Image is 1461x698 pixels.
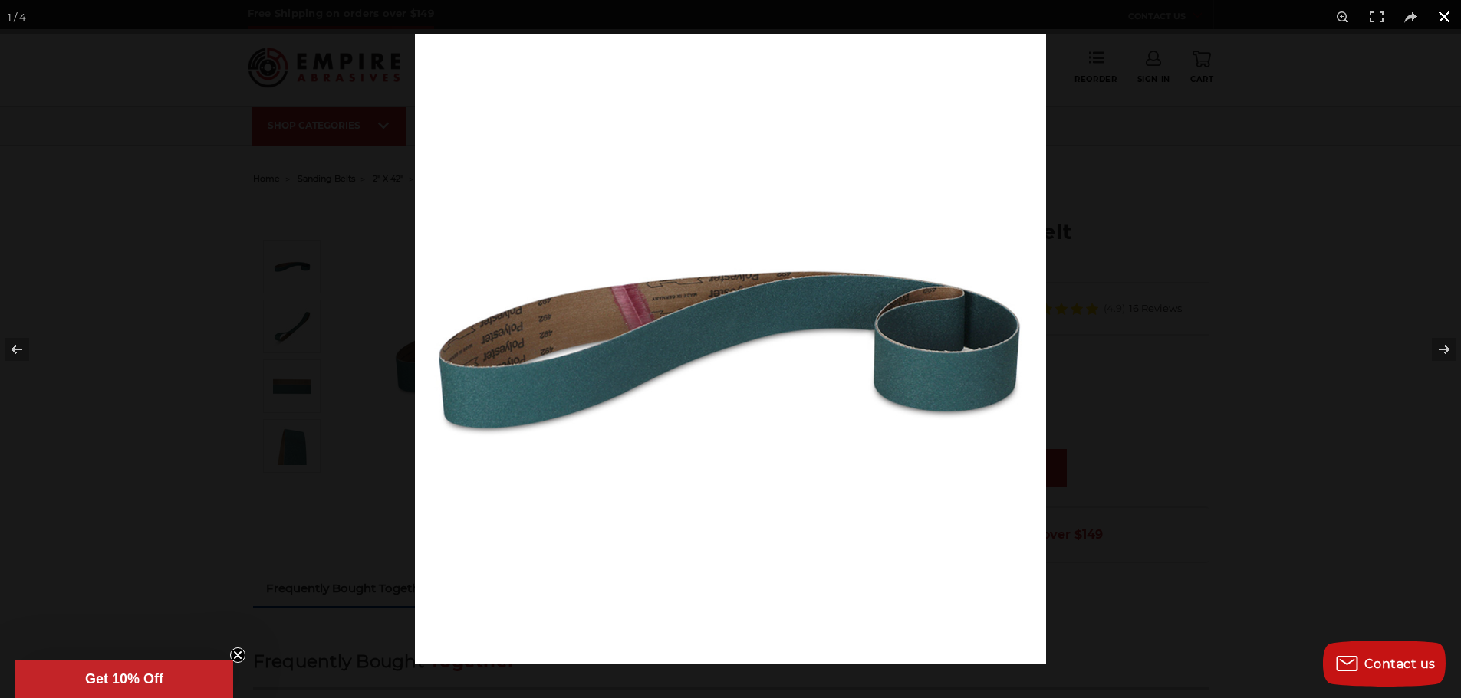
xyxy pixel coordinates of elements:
[85,671,163,687] span: Get 10% Off
[1407,311,1461,388] button: Next (arrow right)
[15,660,233,698] div: Get 10% OffClose teaser
[1323,641,1446,687] button: Contact us
[1364,657,1436,671] span: Contact us
[415,34,1046,664] img: 2_x_42_Zirconia_Sanding_Belt_-1__40616.1586543093.jpg
[230,647,245,663] button: Close teaser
